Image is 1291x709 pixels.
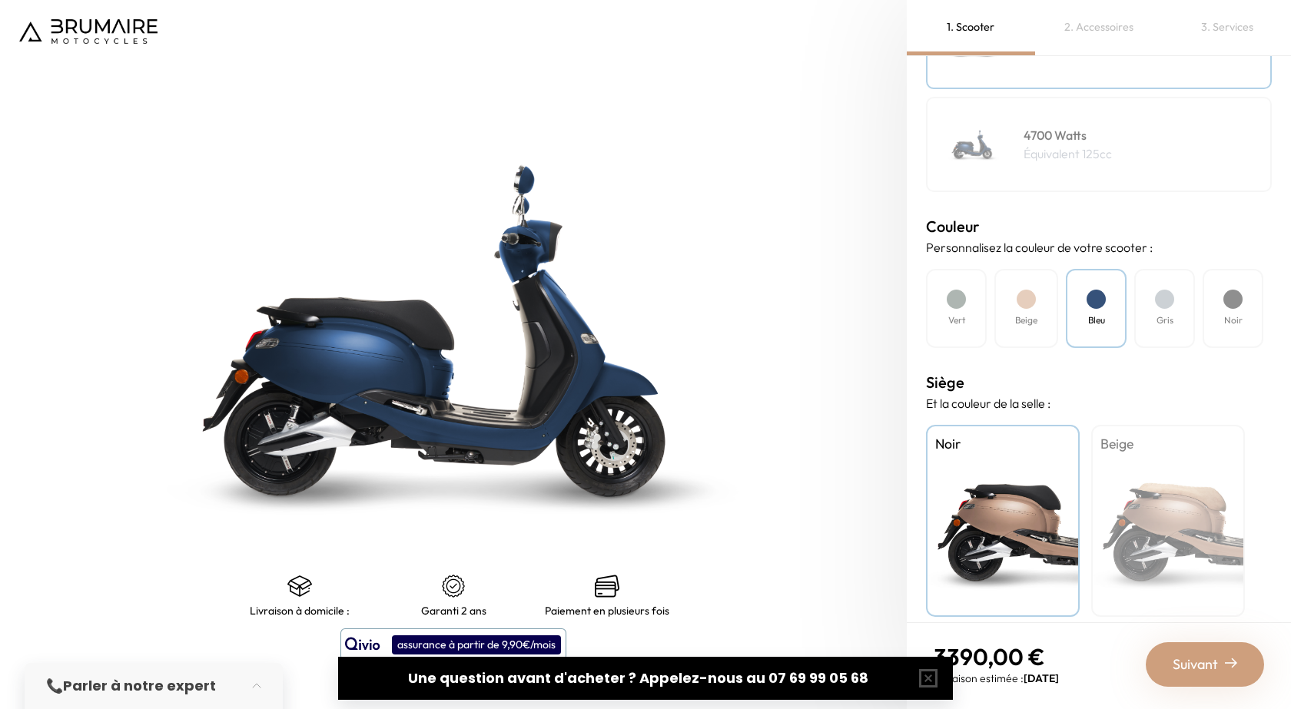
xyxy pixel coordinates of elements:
h4: Noir [935,434,1070,454]
img: shipping.png [287,574,312,598]
img: right-arrow-2.png [1225,657,1237,669]
img: Logo de Brumaire [19,19,158,44]
h4: Noir [1224,313,1243,327]
img: credit-cards.png [595,574,619,598]
h3: Siège [926,371,1272,394]
p: Et la couleur de la selle : [926,394,1272,412]
p: Livraison à domicile : [250,605,350,617]
button: assurance à partir de 9,90€/mois [340,628,566,661]
p: Équivalent 125cc [1024,144,1112,163]
span: [DATE] [1024,671,1059,685]
span: Suivant [1173,654,1218,675]
p: Personnalisez la couleur de votre scooter : [926,238,1272,257]
img: logo qivio [345,635,380,654]
h4: Bleu [1088,313,1105,327]
h4: Beige [1015,313,1037,327]
h4: 4700 Watts [1024,126,1112,144]
img: Scooter [935,106,1012,183]
p: Livraison estimée : [934,671,1059,686]
div: assurance à partir de 9,90€/mois [392,635,561,654]
h3: Couleur [926,215,1272,238]
h4: Vert [948,313,965,327]
img: certificat-de-garantie.png [441,574,466,598]
p: Garanti 2 ans [421,605,486,617]
p: 3390,00 € [934,643,1059,671]
h4: Gris [1157,313,1173,327]
h4: Beige [1100,434,1236,454]
p: Paiement en plusieurs fois [545,605,669,617]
